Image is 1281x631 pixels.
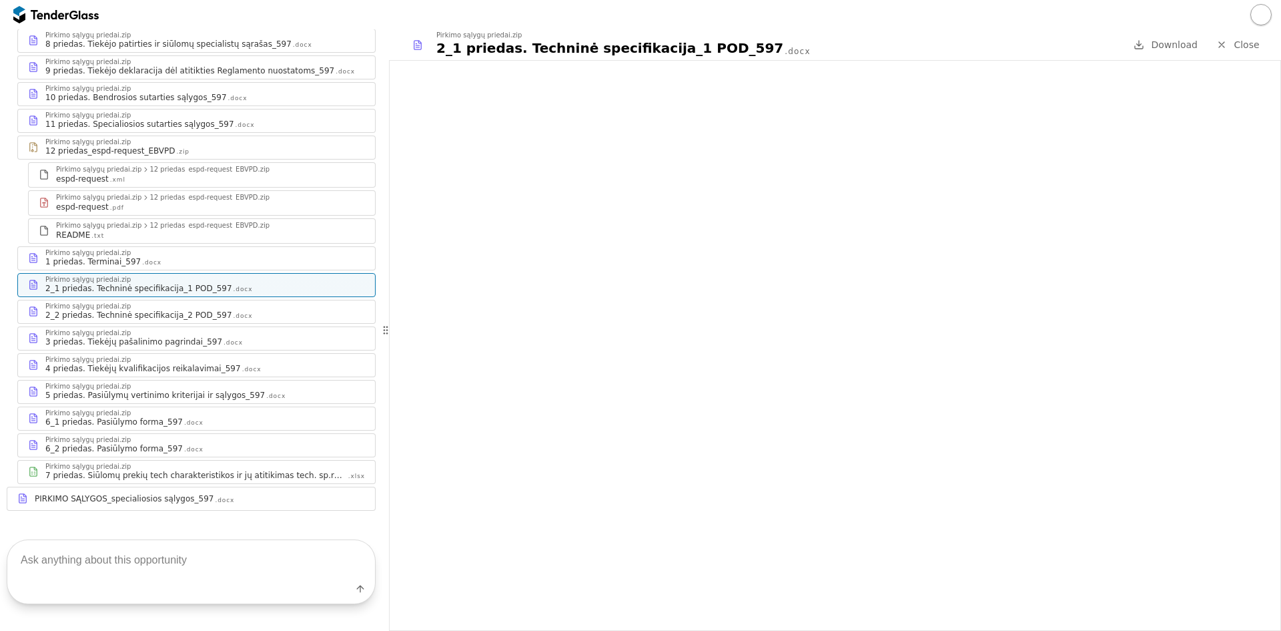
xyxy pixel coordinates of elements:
div: .docx [236,121,255,130]
div: Pirkimo sąlygų priedai.zip [45,437,131,443]
a: Pirkimo sąlygų priedai.zip6_2 priedas. Pasiūlymo forma_597.docx [17,433,376,457]
a: Pirkimo sąlygų priedai.zip10 priedas. Bendrosios sutarties sąlygos_597.docx [17,82,376,106]
div: .docx [293,41,312,49]
div: 2_1 priedas. Techninė specifikacija_1 POD_597 [436,39,783,57]
div: .xml [110,176,125,184]
div: Pirkimo sąlygų priedai.zip [45,383,131,390]
a: Pirkimo sąlygų priedai.zip6_1 priedas. Pasiūlymo forma_597.docx [17,407,376,431]
div: .docx [184,445,203,454]
div: .docx [224,339,243,347]
a: Pirkimo sąlygų priedai.zip2_1 priedas. Techninė specifikacija_1 POD_597.docx [17,273,376,297]
div: 9 priedas. Tiekėjo deklaracija dėl atitikties Reglamento nuostatoms_597 [45,65,334,76]
a: Pirkimo sąlygų priedai.zip1 priedas. Terminai_597.docx [17,246,376,270]
div: 12 priedas_espd-request_EBVPD.zip [149,222,270,229]
div: Pirkimo sąlygų priedai.zip [45,410,131,417]
div: Pirkimo sąlygų priedai.zip [45,357,131,363]
div: .docx [242,365,262,374]
div: 8 priedas. Tiekėjo patirties ir siūlomų specialistų sąrašas_597 [45,39,292,49]
div: 2_2 priedas. Techninė specifikacija_2 POD_597 [45,310,232,321]
div: espd-request [56,202,109,212]
div: Pirkimo sąlygų priedai.zip [45,303,131,310]
div: Pirkimo sąlygų priedai.zip [45,463,131,470]
div: Pirkimo sąlygų priedai.zip [45,330,131,337]
a: Pirkimo sąlygų priedai.zip9 priedas. Tiekėjo deklaracija dėl atitikties Reglamento nuostatoms_597... [17,55,376,79]
div: 7 priedas. Siūlomų prekių tech charakteristikos ir jų atitikimas tech. sp.reik_597 [45,470,347,481]
div: .pdf [110,204,124,212]
span: Download [1151,39,1198,50]
div: 1 priedas. Terminai_597 [45,256,141,267]
div: .xlsx [348,472,365,481]
div: Pirkimo sąlygų priedai.zip [56,166,141,173]
a: Pirkimo sąlygų priedai.zip12 priedas_espd-request_EBVPD.zipespd-request.xml [28,162,376,188]
div: Pirkimo sąlygų priedai.zip [45,139,131,146]
div: Pirkimo sąlygų priedai.zip [45,276,131,283]
div: README [56,230,90,240]
div: 5 priedas. Pasiūlymų vertinimo kriterijai ir sąlygos_597 [45,390,265,401]
div: 12 priedas_espd-request_EBVPD.zip [149,166,270,173]
a: Close [1208,37,1268,53]
a: Pirkimo sąlygų priedai.zip8 priedas. Tiekėjo patirties ir siūlomų specialistų sąrašas_597.docx [17,29,376,53]
a: Pirkimo sąlygų priedai.zip4 priedas. Tiekėjų kvalifikacijos reikalavimai_597.docx [17,353,376,377]
div: Pirkimo sąlygų priedai.zip [56,222,141,229]
a: Download [1130,37,1202,53]
div: 2_1 priedas. Techninė specifikacija_1 POD_597 [45,283,232,294]
div: 6_2 priedas. Pasiūlymo forma_597 [45,443,183,454]
a: Pirkimo sąlygų priedai.zip12 priedas_espd-request_EBVPD.zip [17,136,376,160]
div: 4 priedas. Tiekėjų kvalifikacijos reikalavimai_597 [45,363,241,374]
div: .zip [177,148,189,156]
div: .docx [234,312,253,321]
div: PIRKIMO SĄLYGOS_specialiosios sąlygos_597 [35,493,213,504]
a: Pirkimo sąlygų priedai.zip11 priedas. Specialiosios sutarties sąlygos_597.docx [17,109,376,133]
div: Pirkimo sąlygų priedai.zip [56,194,141,201]
div: 12 priedas_espd-request_EBVPD [45,146,175,156]
div: espd-request [56,174,109,184]
div: .docx [266,392,286,401]
a: PIRKIMO SĄLYGOS_specialiosios sąlygos_597.docx [7,487,376,511]
div: 12 priedas_espd-request_EBVPD.zip [149,194,270,201]
div: Pirkimo sąlygų priedai.zip [45,85,131,92]
div: .txt [91,232,104,240]
div: Pirkimo sąlygų priedai.zip [45,59,131,65]
div: Pirkimo sąlygų priedai.zip [45,112,131,119]
div: 11 priedas. Specialiosios sutarties sąlygos_597 [45,119,234,130]
a: Pirkimo sąlygų priedai.zip2_2 priedas. Techninė specifikacija_2 POD_597.docx [17,300,376,324]
div: Pirkimo sąlygų priedai.zip [45,250,131,256]
div: 10 priedas. Bendrosios sutarties sąlygos_597 [45,92,227,103]
a: Pirkimo sąlygų priedai.zip5 priedas. Pasiūlymų vertinimo kriterijai ir sąlygos_597.docx [17,380,376,404]
a: Pirkimo sąlygų priedai.zip12 priedas_espd-request_EBVPD.zipespd-request.pdf [28,190,376,216]
a: Pirkimo sąlygų priedai.zip3 priedas. Tiekėjų pašalinimo pagrindai_597.docx [17,327,376,351]
a: Pirkimo sąlygų priedai.zip7 priedas. Siūlomų prekių tech charakteristikos ir jų atitikimas tech. ... [17,460,376,484]
div: Pirkimo sąlygų priedai.zip [45,32,131,39]
div: 3 priedas. Tiekėjų pašalinimo pagrindai_597 [45,337,222,347]
div: .docx [228,94,248,103]
span: Close [1234,39,1259,50]
div: .docx [336,67,355,76]
div: Pirkimo sąlygų priedai.zip [436,32,522,39]
div: .docx [234,285,253,294]
a: Pirkimo sąlygų priedai.zip12 priedas_espd-request_EBVPD.zipREADME.txt [28,218,376,244]
div: .docx [785,46,810,57]
div: .docx [184,419,203,427]
div: .docx [215,496,234,505]
div: 6_1 priedas. Pasiūlymo forma_597 [45,417,183,427]
div: .docx [142,258,161,267]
